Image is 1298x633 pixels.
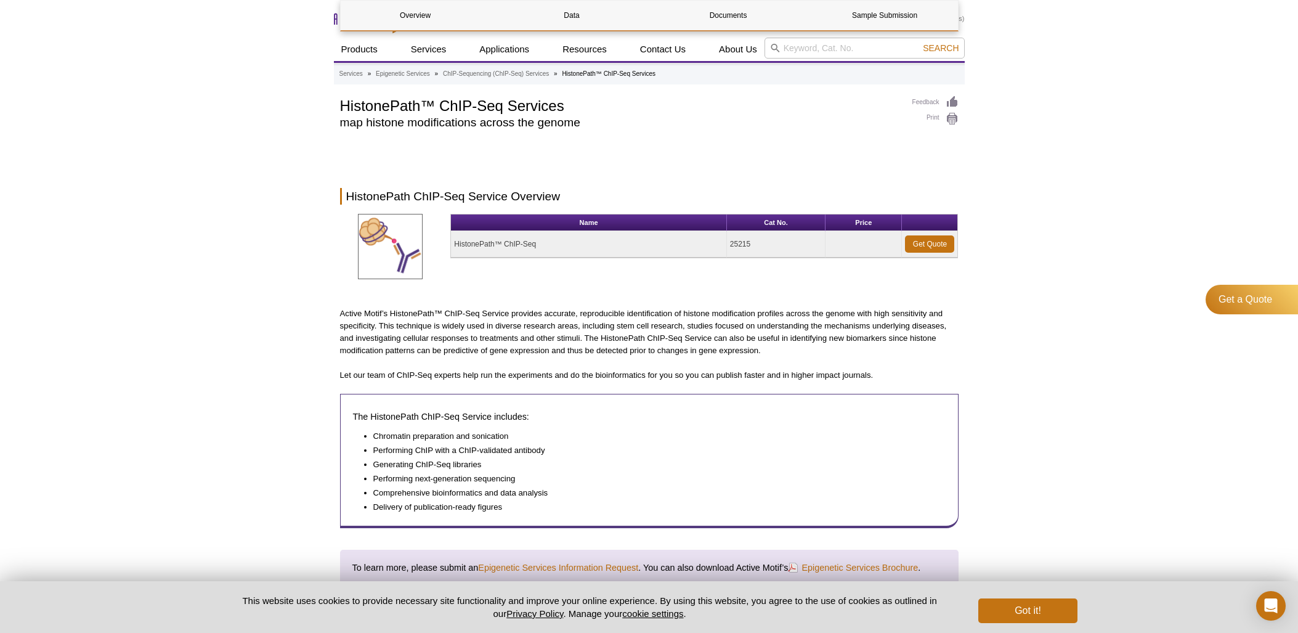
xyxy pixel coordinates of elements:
[905,235,954,253] a: Get Quote
[654,1,803,30] a: Documents
[334,38,385,61] a: Products
[221,594,959,620] p: This website uses cookies to provide necessary site functionality and improve your online experie...
[978,598,1077,623] button: Got it!
[358,214,423,279] img: Histone Modifications
[352,562,946,573] h4: To learn more, please submit an . You can also download Active Motif’s .
[340,308,959,357] p: Active Motif’s HistonePath™ ChIP-Seq Service provides accurate, reproducible identification of hi...
[353,409,946,424] h3: The HistonePath ChIP-Seq Service includes:
[376,68,430,80] a: Epigenetic Services
[472,38,537,61] a: Applications
[727,231,825,258] td: 25215
[825,214,902,231] th: Price
[1256,591,1286,621] div: Open Intercom Messenger
[555,38,614,61] a: Resources
[373,501,933,513] li: Delivery of publication-ready figures
[912,96,959,109] a: Feedback
[554,70,558,77] li: »
[435,70,439,77] li: »
[340,188,959,205] h2: HistonePath ChIP-Seq Service Overview
[451,231,727,258] td: HistonePath™ ChIP-Seq
[373,459,933,471] li: Generating ChIP-Seq libraries
[727,214,825,231] th: Cat No.
[368,70,371,77] li: »
[923,43,959,53] span: Search
[373,444,933,457] li: Performing ChIP with a ChIP-validated antibody
[1206,285,1298,314] a: Get a Quote
[497,1,647,30] a: Data
[341,1,490,30] a: Overview
[633,38,693,61] a: Contact Us
[506,608,563,619] a: Privacy Policy
[373,430,933,443] li: Chromatin preparation and sonication
[765,38,965,59] input: Keyword, Cat. No.
[373,487,933,499] li: Comprehensive bioinformatics and data analysis
[451,214,727,231] th: Name
[443,68,549,80] a: ChIP-Sequencing (ChIP-Seq) Services
[919,43,962,54] button: Search
[340,369,959,382] p: Let our team of ChIP-Seq experts help run the experiments and do the bioinformatics for you so yo...
[712,38,765,61] a: About Us
[562,70,655,77] li: HistonePath™ ChIP-Seq Services
[404,38,454,61] a: Services
[373,473,933,485] li: Performing next-generation sequencing
[810,1,960,30] a: Sample Submission
[912,112,959,126] a: Print
[478,562,638,573] a: Epigenetic Services Information Request
[339,68,363,80] a: Services
[340,96,900,114] h1: HistonePath™ ChIP-Seq Services
[622,608,683,619] button: cookie settings
[788,561,918,574] a: Epigenetic Services Brochure
[340,117,900,128] h2: map histone modifications across the genome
